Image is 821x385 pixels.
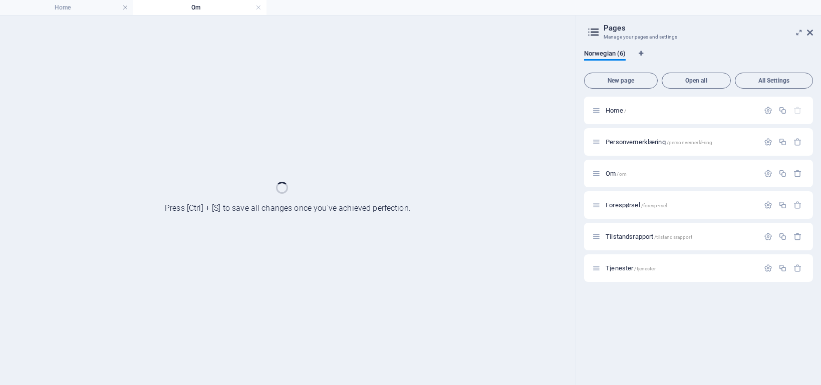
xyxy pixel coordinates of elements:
[584,73,658,89] button: New page
[604,24,813,33] h2: Pages
[603,233,759,240] div: Tilstandsrapport/tilstandsrapport
[603,107,759,114] div: Home/
[133,2,266,13] h4: Om
[764,138,772,146] div: Settings
[778,201,787,209] div: Duplicate
[624,108,626,114] span: /
[778,264,787,272] div: Duplicate
[606,107,626,114] span: Click to open page
[793,106,802,115] div: The startpage cannot be deleted
[606,138,712,146] span: Click to open page
[667,140,713,145] span: /personvernerkl-ring
[617,171,626,177] span: /om
[778,169,787,178] div: Duplicate
[584,50,813,69] div: Language Tabs
[662,73,731,89] button: Open all
[778,106,787,115] div: Duplicate
[793,169,802,178] div: Remove
[764,232,772,241] div: Settings
[778,138,787,146] div: Duplicate
[793,232,802,241] div: Remove
[634,266,655,271] span: /tjenester
[604,33,793,42] h3: Manage your pages and settings
[603,139,759,145] div: Personvernerklæring/personvernerkl-ring
[778,232,787,241] div: Duplicate
[793,138,802,146] div: Remove
[764,264,772,272] div: Settings
[606,201,667,209] span: Click to open page
[793,264,802,272] div: Remove
[603,202,759,208] div: Forespørsel/foresp-rsel
[764,169,772,178] div: Settings
[606,233,692,240] span: Click to open page
[606,264,656,272] span: Click to open page
[603,170,759,177] div: Om/om
[793,201,802,209] div: Remove
[641,203,667,208] span: /foresp-rsel
[666,78,726,84] span: Open all
[584,48,626,62] span: Norwegian (6)
[654,234,692,240] span: /tilstandsrapport
[735,73,813,89] button: All Settings
[589,78,653,84] span: New page
[606,170,627,177] span: Click to open page
[603,265,759,271] div: Tjenester/tjenester
[739,78,808,84] span: All Settings
[764,106,772,115] div: Settings
[764,201,772,209] div: Settings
